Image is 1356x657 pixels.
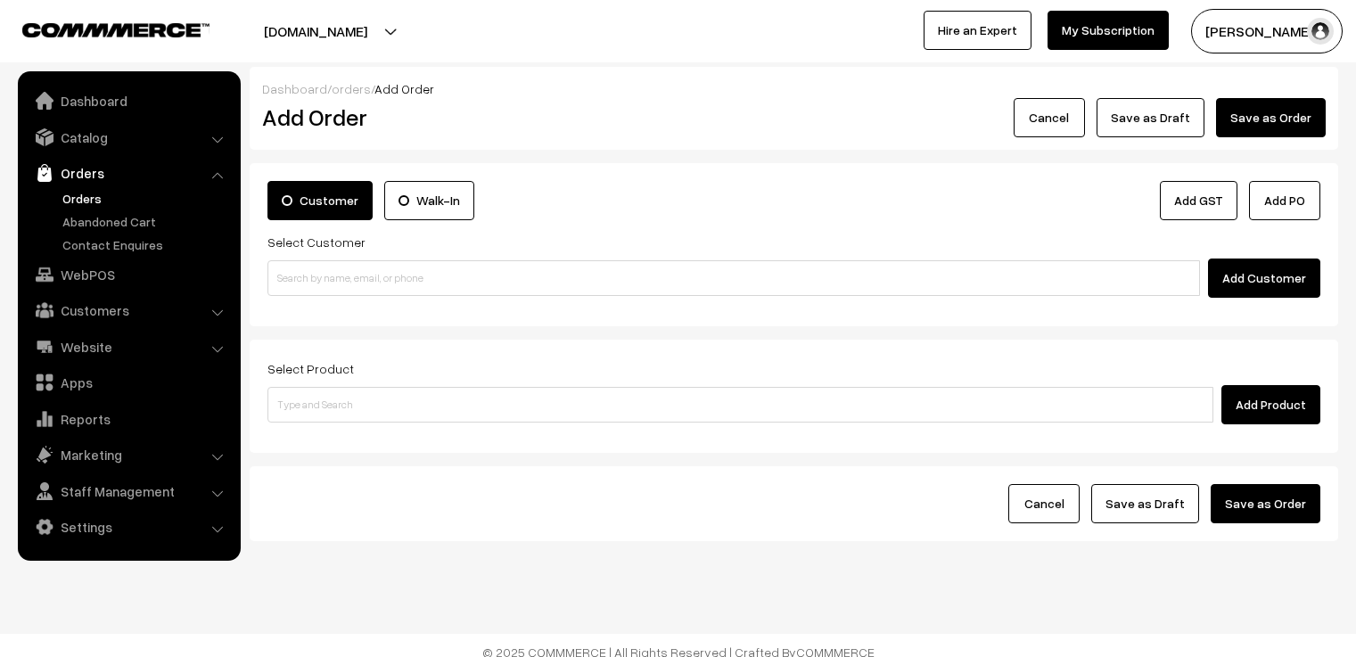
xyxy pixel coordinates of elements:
a: Website [22,331,234,363]
label: Select Product [267,359,354,378]
h2: Add Order [262,103,599,131]
a: Reports [22,403,234,435]
img: COMMMERCE [22,23,210,37]
a: Catalog [22,121,234,153]
span: Add Order [374,81,434,96]
div: / / [262,79,1326,98]
a: My Subscription [1048,11,1169,50]
button: Cancel [1008,484,1080,523]
a: Staff Management [22,475,234,507]
a: Settings [22,511,234,543]
button: Cancel [1014,98,1085,137]
a: Abandoned Cart [58,212,234,231]
a: WebPOS [22,259,234,291]
button: Save as Order [1216,98,1326,137]
button: [PERSON_NAME] C [1191,9,1343,53]
input: Search by name, email, or phone [267,260,1200,296]
a: Hire an Expert [924,11,1031,50]
a: COMMMERCE [22,18,178,39]
a: Customers [22,294,234,326]
button: Save as Draft [1091,484,1199,523]
button: Add Customer [1208,259,1320,298]
a: Marketing [22,439,234,471]
a: Dashboard [22,85,234,117]
a: Add GST [1160,181,1237,220]
a: Orders [22,157,234,189]
label: Select Customer [267,233,366,251]
button: Add PO [1249,181,1320,220]
a: Dashboard [262,81,327,96]
label: Walk-In [384,181,474,220]
a: Apps [22,366,234,398]
button: Add Product [1221,385,1320,424]
label: Customer [267,181,373,220]
a: orders [332,81,371,96]
button: Save as Order [1211,484,1320,523]
a: Contact Enquires [58,235,234,254]
button: Save as Draft [1097,98,1204,137]
img: user [1307,18,1334,45]
a: Orders [58,189,234,208]
input: Type and Search [267,387,1213,423]
button: [DOMAIN_NAME] [201,9,430,53]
